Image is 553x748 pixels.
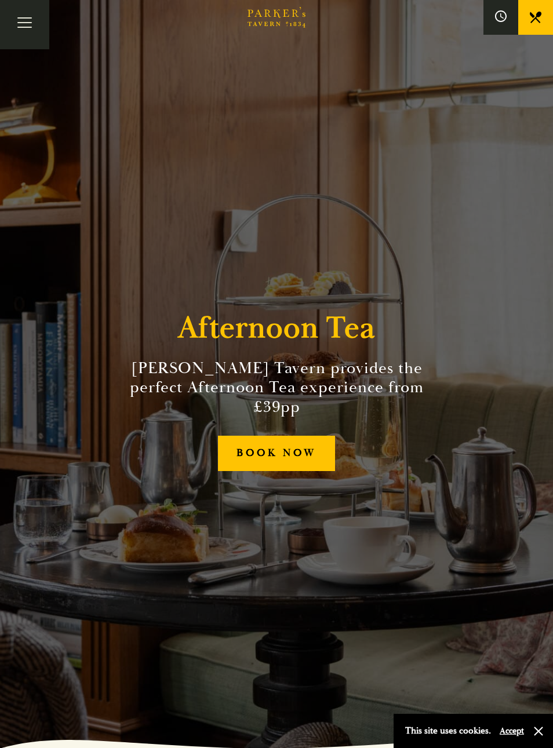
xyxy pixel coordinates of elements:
button: Close and accept [533,725,544,737]
h2: [PERSON_NAME] Tavern provides the perfect Afternoon Tea experience from £39pp [105,359,448,417]
p: This site uses cookies. [405,723,491,739]
button: Accept [500,725,524,736]
a: BOOK NOW [218,436,335,471]
h1: Afternoon Tea [178,310,375,346]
